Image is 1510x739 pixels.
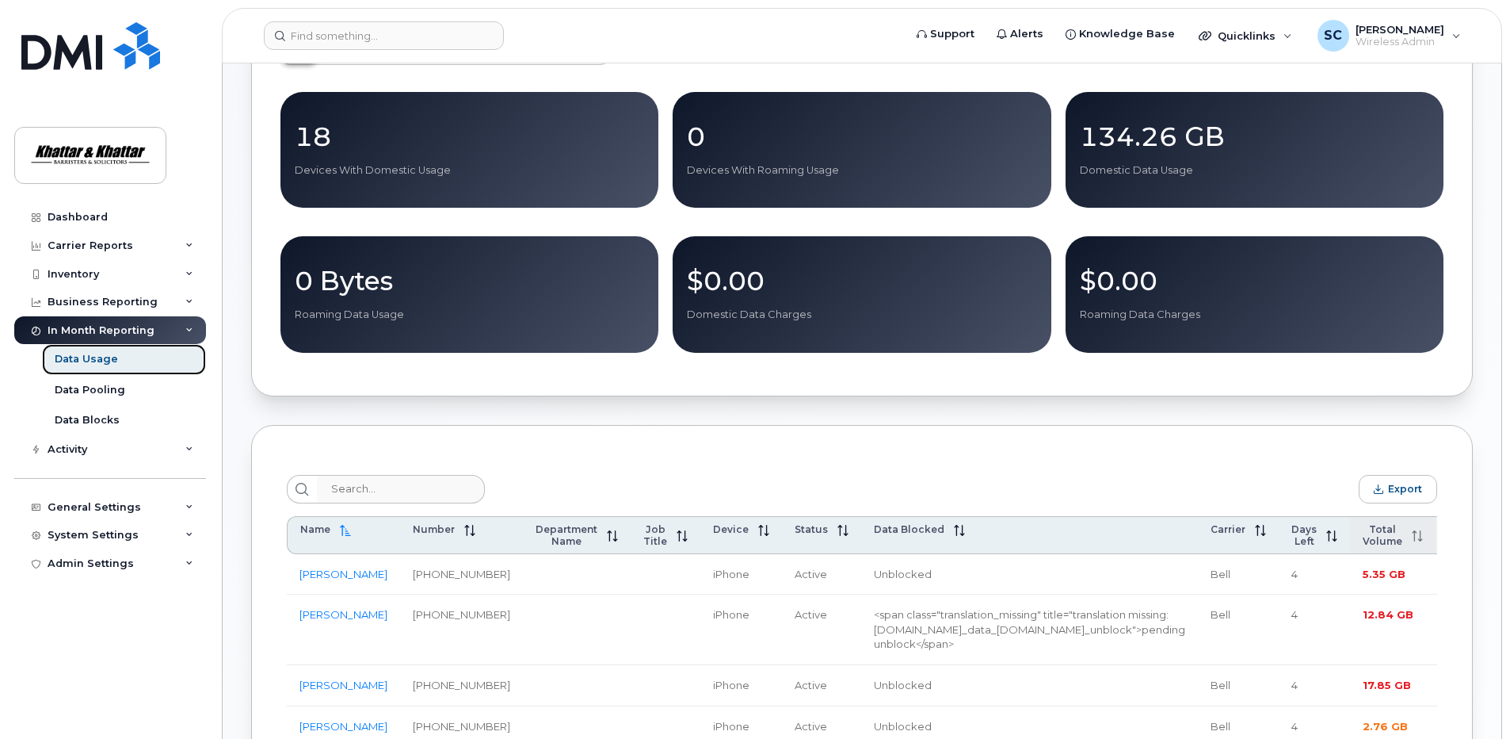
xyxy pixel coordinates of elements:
td: [PHONE_NUMBER] [400,665,523,706]
span: Export [1388,483,1422,495]
p: 0 Bytes [295,266,644,295]
td: iPhone [700,595,782,665]
a: [PERSON_NAME] [299,720,387,733]
p: 134.26 GB [1080,122,1429,151]
p: 18 [295,122,644,151]
a: Alerts [986,18,1054,50]
span: Number [413,523,455,535]
button: Export [1359,475,1437,504]
span: Quicklinks [1218,29,1275,42]
p: Roaming Data Charges [1080,308,1429,322]
p: Devices With Roaming Usage [687,163,1036,178]
td: Active [782,595,861,665]
span: Carrier [1211,523,1245,535]
a: Knowledge Base [1054,18,1186,50]
span: Data Blocked [874,523,944,535]
span: Total Volume [1363,523,1402,547]
span: Alerts [1010,26,1043,42]
p: Domestic Data Charges [687,308,1036,322]
span: Wireless Admin [1356,36,1444,48]
td: [PHONE_NUMBER] [400,595,523,665]
a: [PERSON_NAME] [299,568,387,580]
span: [PERSON_NAME] [1356,23,1444,36]
td: $0.00 [1436,595,1506,665]
p: Domestic Data Usage [1080,163,1429,178]
td: $0.00 [1436,554,1506,595]
p: Devices With Domestic Usage [295,163,644,178]
td: 4 [1279,665,1350,706]
td: iPhone [700,554,782,595]
span: Knowledge Base [1079,26,1175,42]
div: Quicklinks [1188,20,1303,52]
span: Device [713,523,749,535]
td: iPhone [700,665,782,706]
td: Active [782,665,861,706]
a: [PERSON_NAME] [299,608,387,621]
td: Bell [1198,665,1279,706]
span: 12.84 GB [1363,608,1413,621]
div: Sherri Coffin [1306,20,1472,52]
a: [PERSON_NAME] [299,679,387,691]
td: Bell [1198,554,1279,595]
td: Unblocked [861,554,1198,595]
span: 2.76 GB [1363,720,1408,733]
p: 0 [687,122,1036,151]
span: 5.35 GB [1363,568,1405,580]
p: Roaming Data Usage [295,308,644,322]
span: Days Left [1291,523,1317,547]
td: 4 [1279,595,1350,665]
input: Find something... [264,21,504,50]
a: Support [906,18,986,50]
span: Status [795,523,828,535]
td: 4 [1279,554,1350,595]
td: Active [782,554,861,595]
td: [PHONE_NUMBER] [400,554,523,595]
p: $0.00 [687,266,1036,295]
td: $0.00 [1436,665,1506,706]
td: Unblocked [861,665,1198,706]
span: 17.85 GB [1363,679,1411,691]
span: Job Title [643,523,667,547]
span: SC [1324,26,1342,45]
span: Department Name [536,523,597,547]
td: Bell [1198,595,1279,665]
td: <span class="translation_missing" title="translation missing: [DOMAIN_NAME]_data_[DOMAIN_NAME]_un... [861,595,1198,665]
span: Support [930,26,974,42]
span: Name [300,523,330,535]
p: $0.00 [1080,266,1429,295]
input: Search... [317,475,485,504]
